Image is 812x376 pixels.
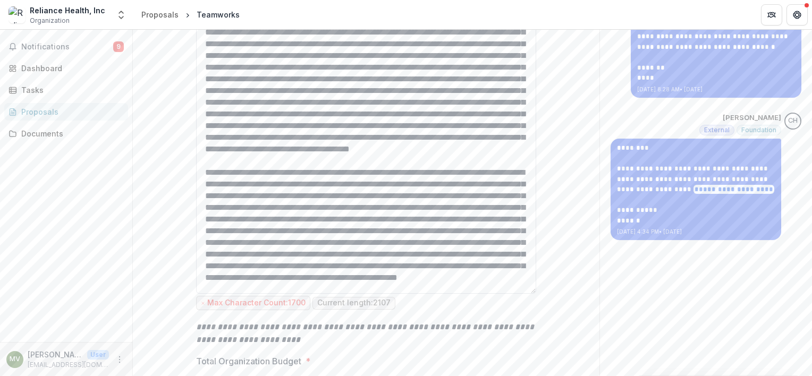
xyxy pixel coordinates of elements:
img: Reliance Health, Inc [9,6,26,23]
p: [DATE] 4:34 PM • [DATE] [617,228,775,236]
div: Carli Herz [788,117,798,124]
div: Dashboard [21,63,120,74]
p: Total Organization Budget [196,355,301,368]
div: Mike Van Vlaenderen [10,356,20,363]
p: [PERSON_NAME] [28,349,83,360]
span: 9 [113,41,124,52]
div: Documents [21,128,120,139]
button: Get Help [786,4,808,25]
p: [DATE] 8:28 AM • [DATE] [637,86,795,93]
div: Teamworks [197,9,240,20]
button: Partners [761,4,782,25]
button: Open entity switcher [114,4,129,25]
button: Notifications9 [4,38,128,55]
p: [PERSON_NAME] [723,113,781,123]
span: Organization [30,16,70,25]
a: Proposals [137,7,183,22]
p: Current length: 2107 [317,298,391,307]
div: Tasks [21,84,120,96]
a: Proposals [4,103,128,121]
nav: breadcrumb [137,7,244,22]
div: Reliance Health, Inc [30,5,105,16]
span: External [704,126,730,134]
div: Proposals [21,106,120,117]
p: Max Character Count: 1700 [207,298,306,307]
p: User [87,350,109,360]
a: Documents [4,125,128,142]
div: Proposals [141,9,179,20]
span: Notifications [21,42,113,52]
a: Dashboard [4,59,128,77]
a: Tasks [4,81,128,99]
span: Foundation [741,126,776,134]
p: [EMAIL_ADDRESS][DOMAIN_NAME] [28,360,109,370]
button: More [113,353,126,366]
